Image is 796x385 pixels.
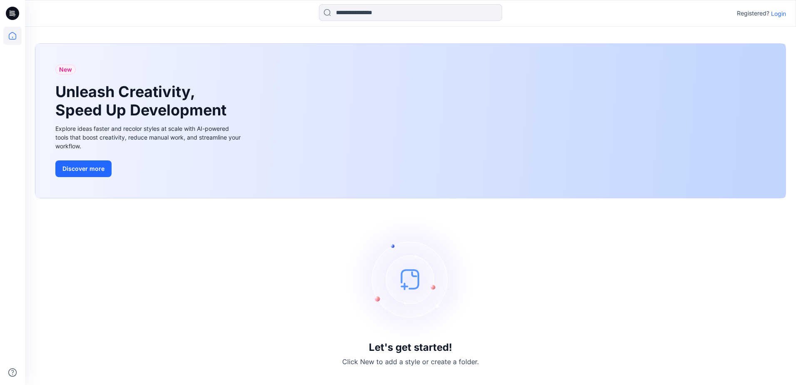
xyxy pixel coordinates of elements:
[737,8,769,18] p: Registered?
[55,124,243,150] div: Explore ideas faster and recolor styles at scale with AI-powered tools that boost creativity, red...
[369,342,452,353] h3: Let's get started!
[55,160,112,177] button: Discover more
[59,65,72,75] span: New
[55,83,230,119] h1: Unleash Creativity, Speed Up Development
[771,9,786,18] p: Login
[342,357,479,367] p: Click New to add a style or create a folder.
[55,160,243,177] a: Discover more
[348,217,473,342] img: empty-state-image.svg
